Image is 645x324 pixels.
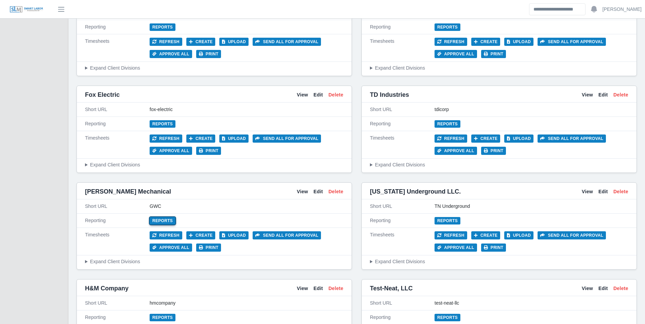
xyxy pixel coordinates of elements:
button: Approve All [435,50,477,58]
span: H&M Company [85,284,129,293]
summary: Expand Client Divisions [85,65,343,72]
a: Edit [313,188,323,195]
button: Print [481,244,506,252]
button: Send all for approval [538,134,606,143]
div: Short URL [85,203,150,210]
a: View [582,188,593,195]
a: View [582,91,593,98]
button: Approve All [435,244,477,252]
a: Delete [613,188,628,195]
div: Timesheets [85,38,150,58]
div: Timesheets [85,134,150,155]
summary: Expand Client Divisions [85,258,343,265]
div: Reporting [370,217,435,224]
button: Send all for approval [253,231,321,239]
button: Refresh [435,134,467,143]
a: Delete [613,285,628,292]
a: [PERSON_NAME] [602,6,642,13]
a: View [297,188,308,195]
summary: Expand Client Divisions [370,161,628,168]
button: Create [186,231,216,239]
div: Timesheets [370,134,435,155]
a: Reports [150,314,175,321]
button: Approve All [150,244,192,252]
a: Delete [613,91,628,98]
button: Print [196,50,221,58]
a: Edit [598,285,608,292]
button: Approve All [150,147,192,155]
a: Reports [435,314,460,321]
div: Reporting [370,23,435,31]
a: Reports [150,23,175,31]
a: Edit [313,91,323,98]
div: GWC [150,203,343,210]
button: Send all for approval [538,38,606,46]
button: Refresh [150,38,182,46]
button: Create [471,134,500,143]
img: SLM Logo [10,6,44,13]
div: Short URL [370,106,435,113]
button: Approve All [435,147,477,155]
div: Short URL [370,300,435,307]
div: Reporting [85,314,150,321]
button: Upload [219,38,249,46]
input: Search [529,3,585,15]
a: View [582,285,593,292]
span: TD Industries [370,90,409,100]
button: Print [481,50,506,58]
summary: Expand Client Divisions [370,258,628,265]
button: Refresh [150,231,182,239]
div: Reporting [85,217,150,224]
button: Create [186,134,216,143]
button: Create [186,38,216,46]
div: TN Underground [435,203,628,210]
a: Reports [150,120,175,128]
div: Reporting [85,120,150,127]
a: Edit [313,285,323,292]
div: tdicorp [435,106,628,113]
div: Short URL [370,203,435,210]
div: Timesheets [85,231,150,252]
button: Send all for approval [538,231,606,239]
span: [PERSON_NAME] Mechanical [85,187,171,196]
a: Edit [598,188,608,195]
button: Print [481,147,506,155]
button: Send all for approval [253,38,321,46]
a: Delete [328,285,343,292]
a: Edit [598,91,608,98]
button: Send all for approval [253,134,321,143]
div: Short URL [85,106,150,113]
a: Delete [328,188,343,195]
a: Reports [150,217,175,224]
span: Test-Neat, LLC [370,284,413,293]
button: Refresh [435,38,467,46]
div: Timesheets [370,38,435,58]
span: Fox Electric [85,90,120,100]
a: View [297,285,308,292]
span: [US_STATE] Underground LLC. [370,187,461,196]
a: Delete [328,91,343,98]
button: Upload [219,134,249,143]
button: Refresh [150,134,182,143]
button: Upload [219,231,249,239]
summary: Expand Client Divisions [370,65,628,72]
div: Reporting [370,314,435,321]
div: test-neat-llc [435,300,628,307]
div: Short URL [85,300,150,307]
button: Approve All [150,50,192,58]
div: hmcompany [150,300,343,307]
a: Reports [435,120,460,128]
button: Upload [504,38,533,46]
button: Print [196,244,221,252]
div: fox-electric [150,106,343,113]
div: Reporting [370,120,435,127]
button: Create [471,231,500,239]
a: Reports [435,23,460,31]
a: Reports [435,217,460,224]
button: Refresh [435,231,467,239]
button: Create [471,38,500,46]
a: View [297,91,308,98]
button: Upload [504,231,533,239]
button: Print [196,147,221,155]
div: Timesheets [370,231,435,252]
